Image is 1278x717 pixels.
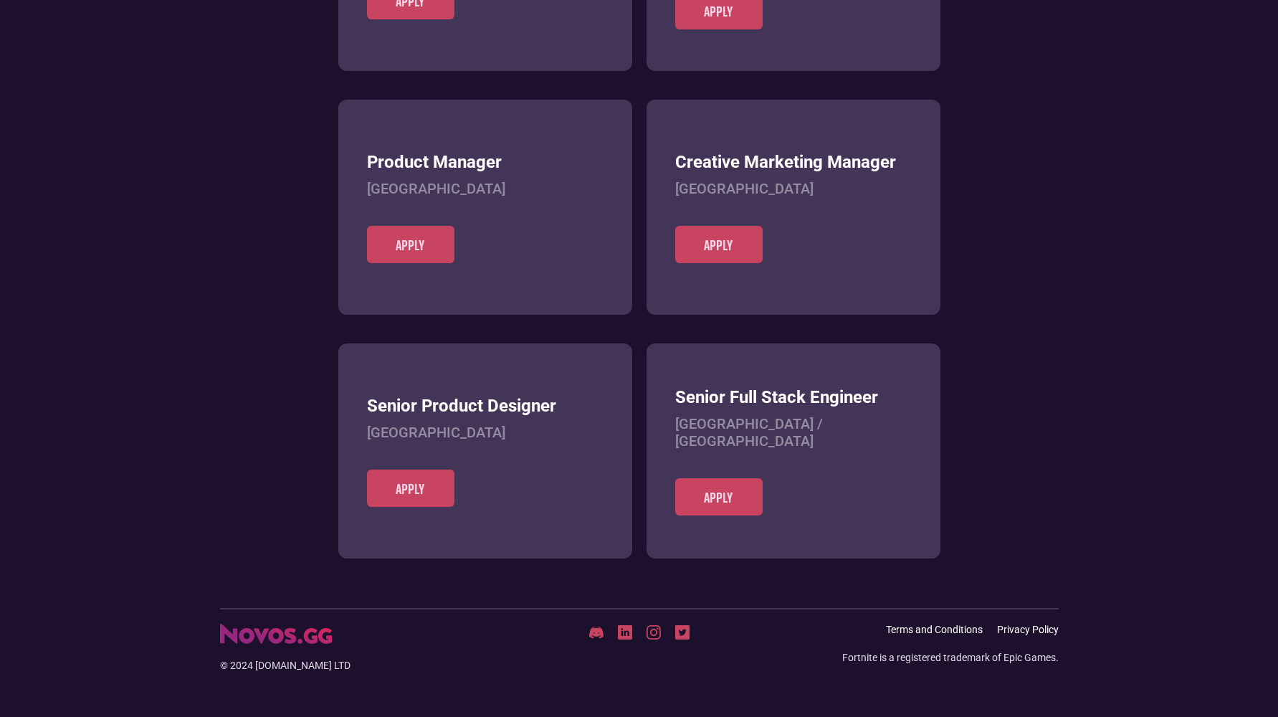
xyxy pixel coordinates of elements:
[675,152,912,226] a: Creative Marketing Manager[GEOGRAPHIC_DATA]
[842,650,1059,665] div: Fortnite is a registered trademark of Epic Games.
[886,624,983,636] a: Terms and Conditions
[367,152,604,226] a: Product Manager[GEOGRAPHIC_DATA]
[367,470,454,507] a: Apply
[367,424,604,441] h4: [GEOGRAPHIC_DATA]
[675,152,912,173] h3: Creative Marketing Manager
[675,226,763,263] a: Apply
[367,396,604,470] a: Senior Product Designer[GEOGRAPHIC_DATA]
[367,152,604,173] h3: Product Manager
[997,624,1059,636] a: Privacy Policy
[367,226,454,263] a: Apply
[675,387,912,408] h3: Senior Full Stack Engineer
[367,396,604,417] h3: Senior Product Designer
[675,387,912,478] a: Senior Full Stack Engineer[GEOGRAPHIC_DATA] / [GEOGRAPHIC_DATA]
[675,180,912,197] h4: [GEOGRAPHIC_DATA]
[675,415,912,450] h4: [GEOGRAPHIC_DATA] / [GEOGRAPHIC_DATA]
[367,180,604,197] h4: [GEOGRAPHIC_DATA]
[220,658,500,673] div: © 2024 [DOMAIN_NAME] LTD
[675,478,763,516] a: Apply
